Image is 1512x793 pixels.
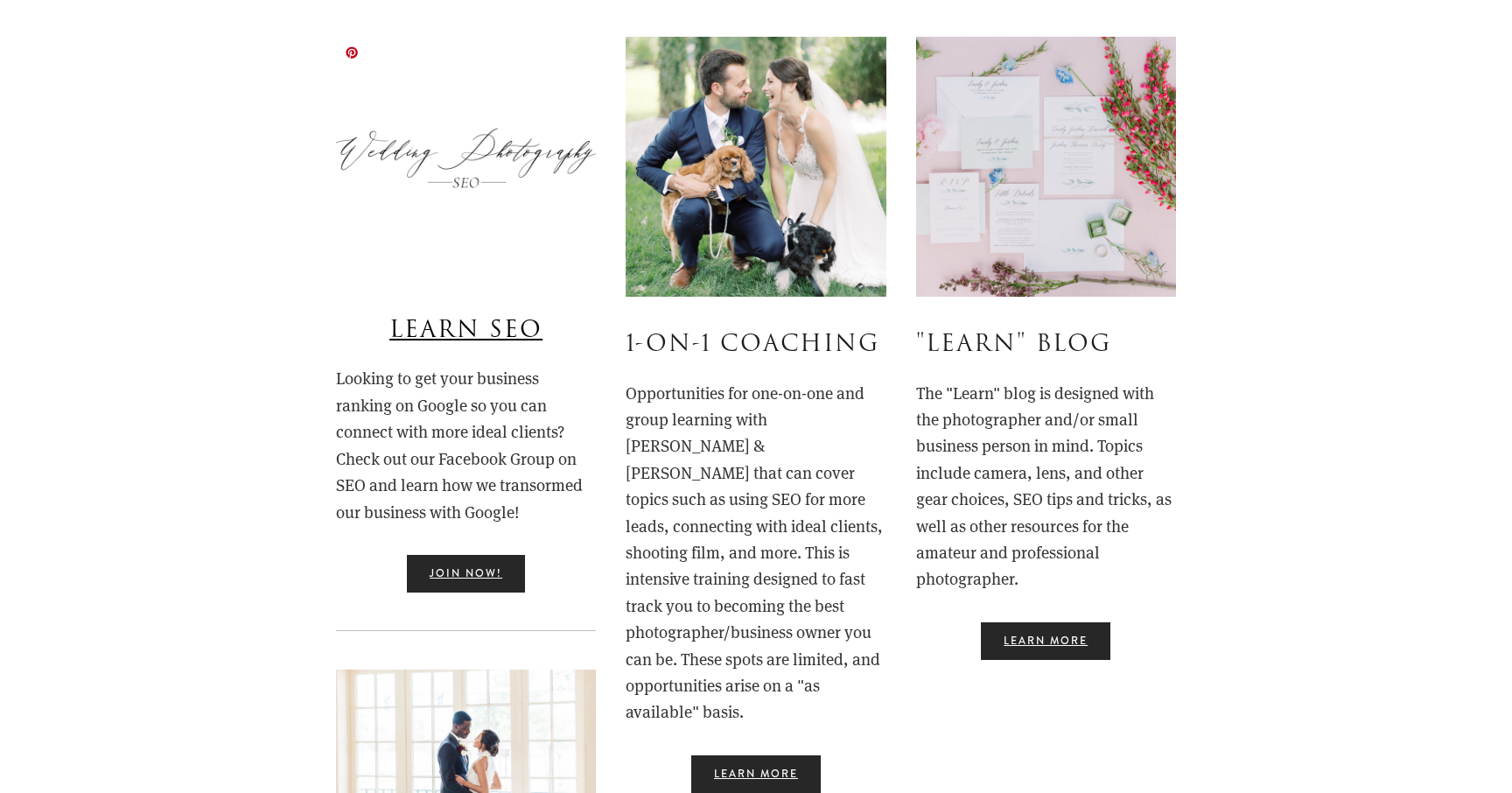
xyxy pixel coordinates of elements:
[336,365,596,524] p: Looking to get your business ranking on Google so you can connect with more ideal clients? Check ...
[626,380,885,726] p: Opportunities for one-on-one and group learning with [PERSON_NAME] & [PERSON_NAME] that can cover...
[916,326,1176,363] h3: "Learn" Blog
[691,755,821,793] a: Learn More
[336,37,596,283] img: SEO for Wedding Photographer with Jeff &amp; Michele
[407,555,525,593] a: Join Now!
[389,313,542,347] a: Learn SEO
[626,37,885,297] img: Wedding Phot
[916,380,1176,593] p: The "Learn" blog is designed with the photographer and/or small business person in mind. Topics i...
[981,622,1110,660] a: Learn More
[626,326,885,363] h3: 1-On-1 Coaching
[916,37,1176,297] img: Jordan & Emily Berry Wedding (Web Use Only)-33.jpg
[345,46,359,60] a: Pin it!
